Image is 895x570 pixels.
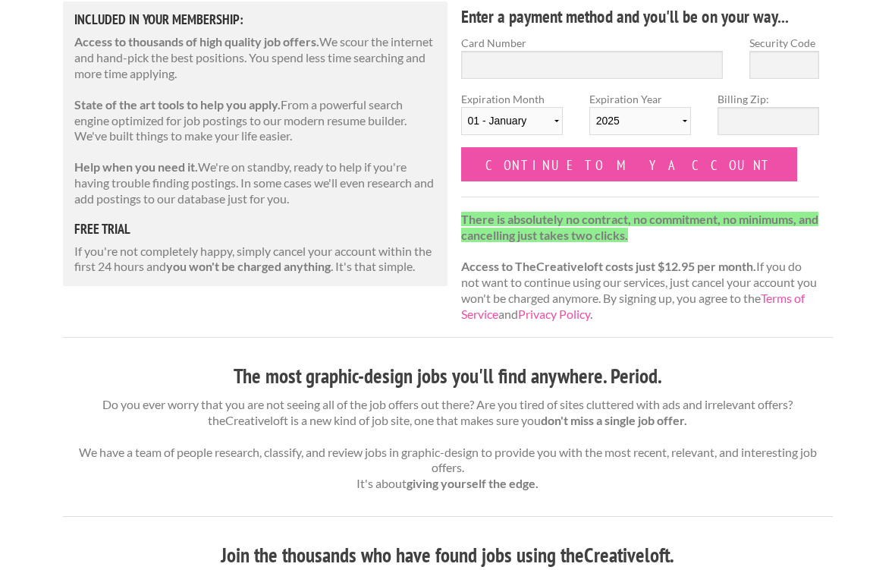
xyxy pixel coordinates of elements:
select: Expiration Year [589,108,691,136]
strong: State of the art tools to help you apply. [74,98,281,112]
p: If you're not completely happy, simply cancel your account within the first 24 hours and . It's t... [74,244,437,276]
label: Expiration Month [461,92,563,148]
strong: There is absolutely no contract, no commitment, no minimums, and cancelling just takes two clicks. [461,213,818,243]
label: Card Number [461,36,724,52]
h4: Enter a payment method and you'll be on your way... [461,5,820,30]
strong: you won't be charged anything [166,260,331,274]
label: Security Code [749,36,819,52]
h5: Included in Your Membership: [74,14,437,27]
p: If you do not want to continue using our services, just cancel your account you won't be charged ... [461,213,820,323]
h5: free trial [74,223,437,237]
select: Expiration Month [461,108,563,136]
p: We're on standby, ready to help if you're having trouble finding postings. In some cases we'll ev... [74,160,437,207]
label: Expiration Year [589,92,691,148]
input: Continue to my account [461,148,798,182]
h3: The most graphic-design jobs you'll find anywhere. Period. [63,363,833,392]
strong: giving yourself the edge. [407,477,539,491]
a: Terms of Service [461,291,805,322]
a: Privacy Policy [518,307,590,322]
strong: Access to TheCreativeloft costs just $12.95 per month. [461,260,756,274]
label: Billing Zip: [718,92,819,108]
p: From a powerful search engine optimized for job postings to our modern resume builder. We've buil... [74,98,437,145]
strong: don't miss a single job offer. [541,414,687,428]
p: Do you ever worry that you are not seeing all of the job offers out there? Are you tired of sites... [63,398,833,493]
p: We scour the internet and hand-pick the best positions. You spend less time searching and more ti... [74,35,437,82]
strong: Access to thousands of high quality job offers. [74,35,319,49]
strong: Help when you need it. [74,160,198,175]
